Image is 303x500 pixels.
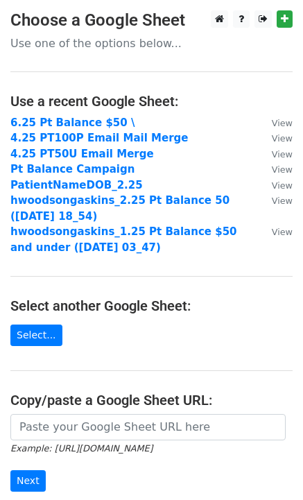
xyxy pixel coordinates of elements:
a: 6.25 Pt Balance $50 \ [10,117,135,129]
a: View [258,179,293,191]
input: Paste your Google Sheet URL here [10,414,286,440]
a: View [258,132,293,144]
a: PatientNameDOB_2.25 [10,179,143,191]
h4: Select another Google Sheet: [10,298,293,314]
a: Select... [10,325,62,346]
h4: Use a recent Google Sheet: [10,93,293,110]
small: View [272,133,293,144]
small: Example: [URL][DOMAIN_NAME] [10,443,153,454]
a: View [258,163,293,175]
a: 4.25 PT50U Email Merge [10,148,154,160]
h3: Choose a Google Sheet [10,10,293,31]
a: View [258,148,293,160]
a: Pt Balance Campaign [10,163,135,175]
a: View [258,194,293,207]
a: hwoodsongaskins_1.25 Pt Balance $50 and under ([DATE] 03_47) [10,225,237,254]
small: View [272,118,293,128]
h4: Copy/paste a Google Sheet URL: [10,392,293,408]
small: View [272,164,293,175]
small: View [272,149,293,160]
small: View [272,196,293,206]
a: hwoodsongaskins_2.25 Pt Balance 50 ([DATE] 18_54) [10,194,230,223]
a: View [258,225,293,238]
small: View [272,227,293,237]
input: Next [10,470,46,492]
p: Use one of the options below... [10,36,293,51]
a: View [258,117,293,129]
small: View [272,180,293,191]
a: 4.25 PT100P Email Mail Merge [10,132,188,144]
